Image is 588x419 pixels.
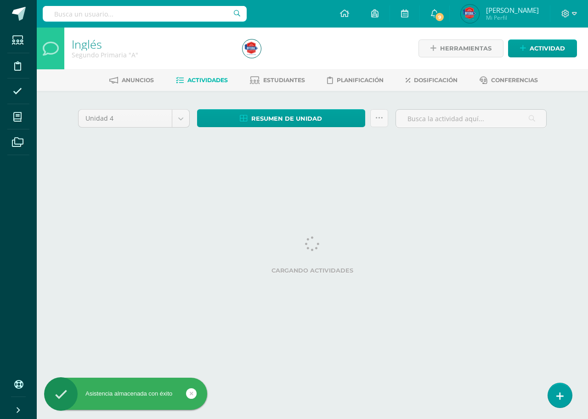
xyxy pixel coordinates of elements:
a: Estudiantes [250,73,305,88]
span: [PERSON_NAME] [486,6,539,15]
span: Anuncios [122,77,154,84]
a: Actividad [508,39,577,57]
span: Mi Perfil [486,14,539,22]
a: Anuncios [109,73,154,88]
img: 38eaf94feb06c03c893c1ca18696d927.png [243,39,261,58]
span: Actividad [530,40,565,57]
a: Conferencias [480,73,538,88]
span: Resumen de unidad [251,110,322,127]
a: Resumen de unidad [197,109,365,127]
a: Unidad 4 [79,110,189,127]
input: Busca un usuario... [43,6,247,22]
div: Segundo Primaria 'A' [72,50,232,59]
h1: Inglés [72,38,232,50]
span: Planificación [337,77,384,84]
span: 9 [435,12,445,22]
span: Conferencias [491,77,538,84]
div: Asistencia almacenada con éxito [44,390,207,398]
span: Herramientas [440,40,492,57]
a: Herramientas [418,39,503,57]
a: Inglés [72,36,102,52]
a: Dosificación [406,73,458,88]
a: Planificación [327,73,384,88]
span: Unidad 4 [85,110,165,127]
input: Busca la actividad aquí... [396,110,546,128]
label: Cargando actividades [78,267,547,274]
a: Actividades [176,73,228,88]
span: Estudiantes [263,77,305,84]
span: Dosificación [414,77,458,84]
span: Actividades [187,77,228,84]
img: 38eaf94feb06c03c893c1ca18696d927.png [461,5,479,23]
